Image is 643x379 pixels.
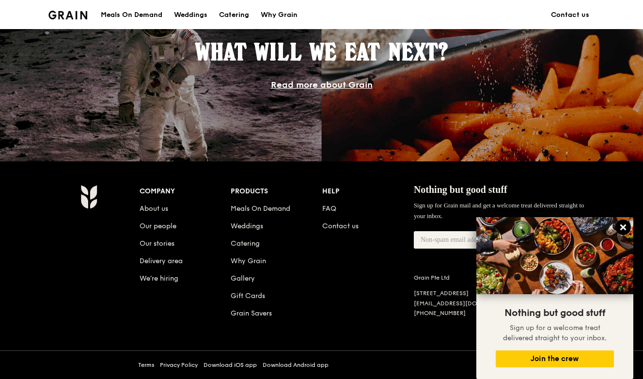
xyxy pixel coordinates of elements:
[140,257,183,265] a: Delivery area
[140,274,178,283] a: We’re hiring
[204,361,257,369] a: Download iOS app
[615,220,631,235] button: Close
[231,222,263,230] a: Weddings
[414,274,539,282] div: Grain Pte Ltd
[231,292,265,300] a: Gift Cards
[140,185,231,198] div: Company
[140,222,176,230] a: Our people
[168,0,213,30] a: Weddings
[231,205,290,213] a: Meals On Demand
[231,257,266,265] a: Why Grain
[322,222,359,230] a: Contact us
[414,202,584,220] span: Sign up for Grain mail and get a welcome treat delivered straight to your inbox.
[261,0,298,30] div: Why Grain
[48,11,88,19] img: Grain
[101,0,162,30] div: Meals On Demand
[322,185,414,198] div: Help
[414,310,466,316] a: [PHONE_NUMBER]
[496,350,614,367] button: Join the crew
[140,239,174,248] a: Our stories
[140,205,168,213] a: About us
[213,0,255,30] a: Catering
[414,289,539,298] div: [STREET_ADDRESS]
[231,309,272,317] a: Grain Savers
[504,307,605,319] span: Nothing but good stuff
[231,239,260,248] a: Catering
[322,205,336,213] a: FAQ
[219,0,249,30] div: Catering
[80,185,97,209] img: Grain
[414,184,507,195] span: Nothing but good stuff
[503,324,607,342] span: Sign up for a welcome treat delivered straight to your inbox.
[414,300,514,307] a: [EMAIL_ADDRESS][DOMAIN_NAME]
[414,231,521,249] input: Non-spam email address
[271,79,373,90] a: Read more about Grain
[195,38,448,66] span: What will we eat next?
[263,361,329,369] a: Download Android app
[545,0,595,30] a: Contact us
[231,185,322,198] div: Products
[255,0,303,30] a: Why Grain
[231,274,255,283] a: Gallery
[174,0,207,30] div: Weddings
[160,361,198,369] a: Privacy Policy
[476,217,633,294] img: DSC07876-Edit02-Large.jpeg
[138,361,154,369] a: Terms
